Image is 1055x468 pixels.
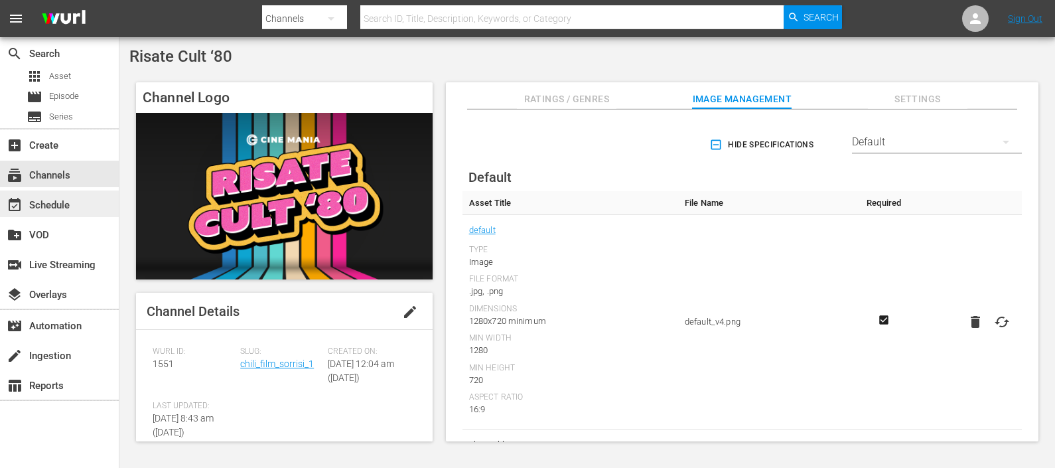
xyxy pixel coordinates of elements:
[678,191,860,215] th: File Name
[469,344,671,357] div: 1280
[394,296,426,328] button: edit
[7,348,23,364] span: Ingestion
[517,91,616,108] span: Ratings / Genres
[7,227,23,243] span: VOD
[469,285,671,298] div: .jpg, .png
[860,191,908,215] th: Required
[402,304,418,320] span: edit
[240,347,321,357] span: Slug:
[469,245,671,256] div: Type
[469,315,671,328] div: 1280x720 minimum
[7,318,23,334] span: Automation
[469,392,671,403] div: Aspect Ratio
[868,91,967,108] span: Settings
[469,436,671,453] span: channel-bug
[469,274,671,285] div: File Format
[136,113,433,279] img: Risate Cult ‘80
[32,3,96,35] img: ans4CAIJ8jUAAAAAAAAAAAAAAAAAAAAAAAAgQb4GAAAAAAAAAAAAAAAAAAAAAAAAJMjXAAAAAAAAAAAAAAAAAAAAAAAAgAT5G...
[678,215,860,429] td: default_v4.png
[49,110,73,123] span: Series
[7,257,23,273] span: Live Streaming
[27,109,42,125] span: Series
[153,413,214,437] span: [DATE] 8:43 am ([DATE])
[469,374,671,387] div: 720
[469,333,671,344] div: Min Width
[153,347,234,357] span: Wurl ID:
[7,287,23,303] span: Overlays
[240,358,314,369] a: chili_film_sorrisi_1
[129,47,232,66] span: Risate Cult ‘80
[7,378,23,394] span: Reports
[469,304,671,315] div: Dimensions
[462,191,678,215] th: Asset Title
[712,138,813,152] span: Hide Specifications
[8,11,24,27] span: menu
[1008,13,1042,24] a: Sign Out
[153,358,174,369] span: 1551
[692,91,792,108] span: Image Management
[153,401,234,412] span: Last Updated:
[147,303,240,319] span: Channel Details
[468,169,512,185] span: Default
[469,256,671,269] div: Image
[469,222,496,239] a: default
[707,126,819,163] button: Hide Specifications
[136,82,433,113] h4: Channel Logo
[852,123,1022,161] div: Default
[7,137,23,153] span: Create
[328,347,409,357] span: Created On:
[784,5,842,29] button: Search
[27,89,42,105] span: Episode
[469,403,671,416] div: 16:9
[876,314,892,326] svg: Required
[469,363,671,374] div: Min Height
[49,90,79,103] span: Episode
[27,68,42,84] span: Asset
[804,5,839,29] span: Search
[7,197,23,213] span: Schedule
[328,358,394,383] span: [DATE] 12:04 am ([DATE])
[7,46,23,62] span: Search
[7,167,23,183] span: Channels
[49,70,71,83] span: Asset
